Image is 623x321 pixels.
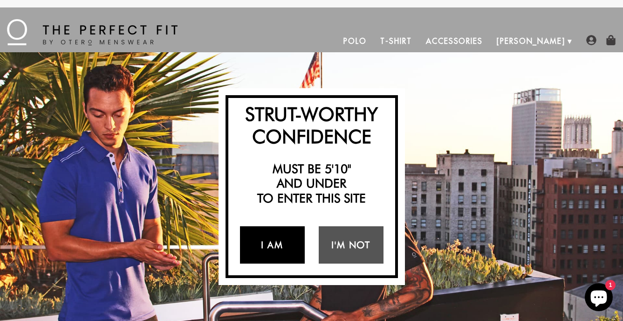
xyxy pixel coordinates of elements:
[606,35,616,45] img: shopping-bag-icon.png
[582,283,616,314] inbox-online-store-chat: Shopify online store chat
[240,226,305,264] a: I Am
[233,161,390,205] h2: Must be 5'10" and under to enter this site
[319,226,383,264] a: I'm Not
[336,30,374,52] a: Polo
[373,30,418,52] a: T-Shirt
[490,30,572,52] a: [PERSON_NAME]
[586,35,596,45] img: user-account-icon.png
[233,103,390,147] h2: Strut-Worthy Confidence
[7,19,178,45] img: The Perfect Fit - by Otero Menswear - Logo
[419,30,490,52] a: Accessories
